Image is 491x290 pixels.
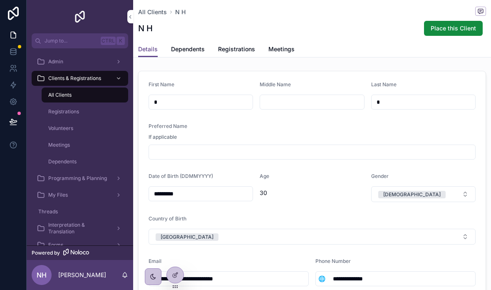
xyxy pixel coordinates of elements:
[42,121,128,136] a: Volunteers
[32,250,60,256] span: Powered by
[149,173,213,179] span: Date of Birth (DDMMYYYY)
[32,71,128,86] a: Clients & Registrations
[171,42,205,58] a: Dependents
[58,271,106,279] p: [PERSON_NAME]
[48,222,109,235] span: Interpretation & Translation
[315,258,351,264] span: Phone Number
[27,48,133,245] div: scrollable content
[27,245,133,260] a: Powered by
[48,92,72,98] span: All Clients
[48,242,63,248] span: Forms
[138,22,153,34] h1: N H
[371,173,389,179] span: Gender
[48,192,68,198] span: My Files
[73,10,87,23] img: App logo
[32,204,128,219] a: Threads
[101,37,116,45] span: Ctrl
[32,33,128,48] button: Jump to...CtrlK
[260,189,364,197] span: 30
[424,21,483,36] button: Place this Client
[37,270,47,280] span: NH
[149,123,187,129] span: Preferred Name
[32,171,128,186] a: Programming & Planning
[32,221,128,236] a: Interpretation & Translation
[371,186,476,202] button: Select Button
[260,81,291,87] span: Middle Name
[32,187,128,202] a: My Files
[149,229,476,245] button: Select Button
[431,24,476,32] span: Place this Client
[383,191,441,198] div: [DEMOGRAPHIC_DATA]
[42,137,128,152] a: Meetings
[32,237,128,252] a: Forms
[48,58,63,65] span: Admin
[268,45,295,53] span: Meetings
[48,108,79,115] span: Registrations
[48,158,77,165] span: Dependents
[268,42,295,58] a: Meetings
[175,8,186,16] a: N H
[161,233,213,241] div: [GEOGRAPHIC_DATA]
[149,258,161,264] span: Email
[38,208,58,215] span: Threads
[42,154,128,169] a: Dependents
[117,37,124,44] span: K
[48,75,101,82] span: Clients & Registrations
[316,271,328,286] button: Select Button
[149,215,186,222] span: Country of Birth
[218,42,255,58] a: Registrations
[171,45,205,53] span: Dependents
[260,173,269,179] span: Age
[48,142,70,148] span: Meetings
[45,37,97,44] span: Jump to...
[138,42,158,57] a: Details
[318,275,325,283] span: 🌐
[218,45,255,53] span: Registrations
[48,175,107,182] span: Programming & Planning
[138,45,158,53] span: Details
[48,125,73,132] span: Volunteers
[42,104,128,119] a: Registrations
[138,8,167,16] a: All Clients
[149,81,174,87] span: First Name
[149,134,177,140] span: If applicable
[32,54,128,69] a: Admin
[42,87,128,102] a: All Clients
[371,81,397,87] span: Last Name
